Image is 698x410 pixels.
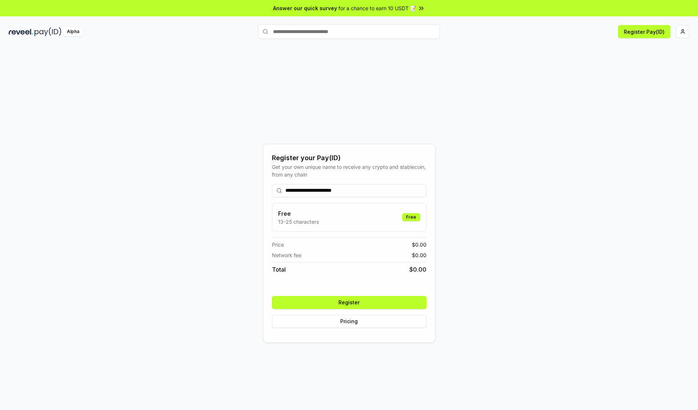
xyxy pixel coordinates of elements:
[409,265,426,274] span: $ 0.00
[402,213,420,221] div: Free
[278,218,319,226] p: 13-25 characters
[272,241,284,248] span: Price
[272,315,426,328] button: Pricing
[63,27,83,36] div: Alpha
[338,4,416,12] span: for a chance to earn 10 USDT 📝
[412,241,426,248] span: $ 0.00
[272,251,301,259] span: Network fee
[35,27,61,36] img: pay_id
[272,153,426,163] div: Register your Pay(ID)
[412,251,426,259] span: $ 0.00
[272,296,426,309] button: Register
[278,209,319,218] h3: Free
[272,163,426,178] div: Get your own unique name to receive any crypto and stablecoin, from any chain
[618,25,670,38] button: Register Pay(ID)
[273,4,337,12] span: Answer our quick survey
[9,27,33,36] img: reveel_dark
[272,265,286,274] span: Total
